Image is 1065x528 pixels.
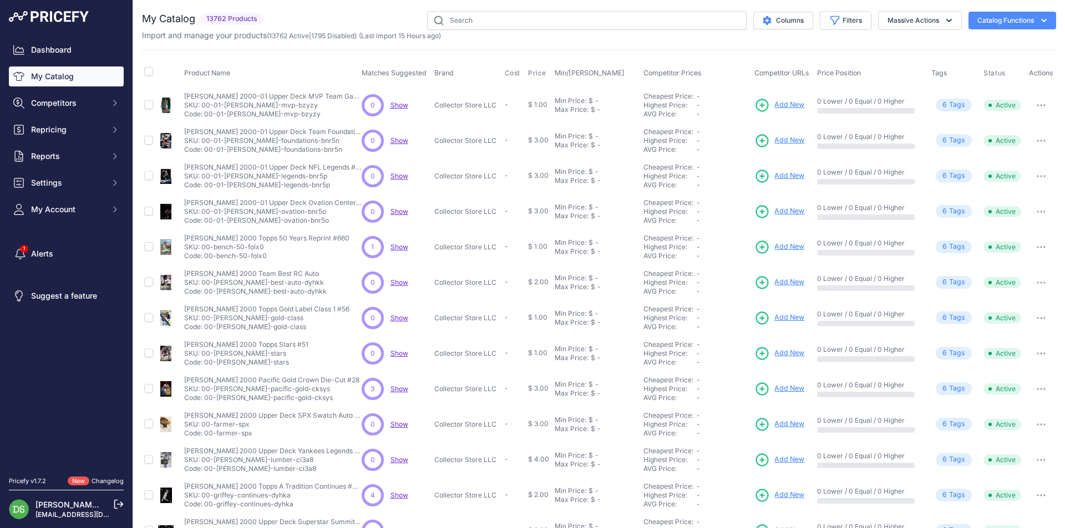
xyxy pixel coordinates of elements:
[371,207,375,217] span: 0
[961,383,965,394] span: s
[643,278,697,287] div: Highest Price:
[505,136,508,144] span: -
[390,101,408,109] span: Show
[983,312,1021,324] span: Active
[817,239,920,248] p: 0 Lower / 0 Equal / 0 Higher
[942,100,947,110] span: 6
[390,491,408,499] span: Show
[942,171,947,181] span: 6
[371,100,375,110] span: 0
[961,206,965,217] span: s
[643,136,697,145] div: Highest Price:
[184,252,349,260] p: Code: 00-bench-50-folx0
[142,11,195,27] h2: My Catalog
[595,176,601,185] div: -
[591,212,595,221] div: $
[184,136,362,145] p: SKU: 00-01-[PERSON_NAME]-foundations-bnr5n
[528,278,549,286] span: $ 2.00
[697,181,700,189] span: -
[774,419,804,429] span: Add New
[35,500,113,509] a: [PERSON_NAME] Mr.
[774,100,804,110] span: Add New
[643,517,693,526] a: Cheapest Price:
[589,274,593,283] div: $
[555,105,589,114] div: Max Price:
[817,345,920,354] p: 0 Lower / 0 Equal / 0 Higher
[9,146,124,166] button: Reports
[434,314,500,322] p: Collector Store LLC
[697,278,700,286] span: -
[505,278,508,286] span: -
[754,204,804,219] a: Add New
[9,199,124,219] button: My Account
[528,69,549,78] button: Price
[589,238,593,247] div: $
[754,381,804,397] a: Add New
[555,132,586,141] div: Min Price:
[591,318,595,327] div: $
[35,510,151,519] a: [EMAIL_ADDRESS][DOMAIN_NAME]
[643,322,697,331] div: AVG Price:
[184,243,349,252] p: SKU: 00-bench-50-folx0
[643,252,697,260] div: AVG Price:
[774,242,804,252] span: Add New
[390,420,408,428] a: Show
[983,135,1021,146] span: Active
[754,310,804,326] a: Add New
[390,172,408,180] span: Show
[643,145,697,154] div: AVG Price:
[643,234,693,242] a: Cheapest Price:
[390,349,408,357] a: Show
[593,167,599,176] div: -
[593,238,599,247] div: -
[643,243,697,252] div: Highest Price:
[774,171,804,181] span: Add New
[505,207,508,215] span: -
[31,204,104,215] span: My Account
[936,240,972,253] span: Tag
[595,212,601,221] div: -
[936,99,972,111] span: Tag
[936,276,972,289] span: Tag
[595,105,601,114] div: -
[643,181,697,189] div: AVG Price:
[983,69,1006,78] span: Status
[936,205,972,218] span: Tag
[390,314,408,322] a: Show
[774,312,804,323] span: Add New
[593,380,599,389] div: -
[754,275,804,290] a: Add New
[359,32,441,40] span: (Last import 15 Hours ago)
[697,136,700,145] span: -
[390,243,408,251] span: Show
[643,340,693,348] a: Cheapest Price:
[754,488,804,503] a: Add New
[505,313,508,321] span: -
[643,411,693,419] a: Cheapest Price:
[371,313,375,323] span: 0
[697,322,700,331] span: -
[936,170,972,182] span: Tag
[184,340,308,349] p: [PERSON_NAME] 2000 Topps Stars #51
[555,353,589,362] div: Max Price:
[754,168,804,184] a: Add New
[591,105,595,114] div: $
[878,11,962,30] button: Massive Actions
[184,278,327,287] p: SKU: 00-[PERSON_NAME]-best-auto-dyhkk
[942,277,947,288] span: 6
[817,168,920,177] p: 0 Lower / 0 Equal / 0 Higher
[390,136,408,145] a: Show
[555,283,589,291] div: Max Price:
[697,110,700,118] span: -
[697,269,700,278] span: -
[591,283,595,291] div: $
[643,216,697,225] div: AVG Price:
[593,96,599,105] div: -
[1029,69,1053,77] span: Actions
[528,69,546,78] span: Price
[961,312,965,323] span: s
[434,136,500,145] p: Collector Store LLC
[555,380,586,389] div: Min Price:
